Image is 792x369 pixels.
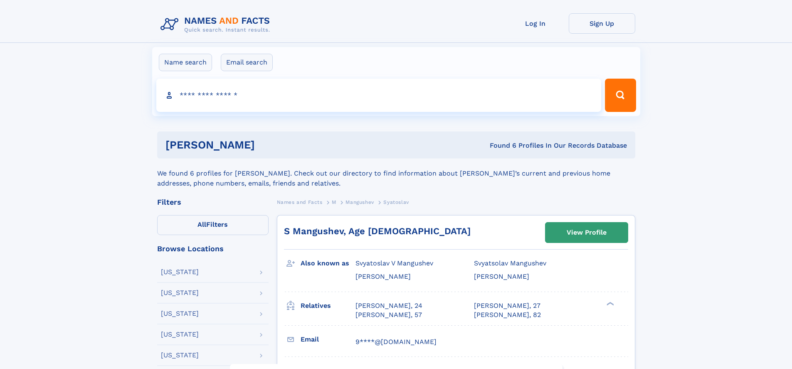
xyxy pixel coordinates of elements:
[545,223,628,243] a: View Profile
[567,223,607,242] div: View Profile
[197,220,206,228] span: All
[301,332,355,347] h3: Email
[474,259,546,267] span: Svyatsolav Mangushev
[355,310,422,319] a: [PERSON_NAME], 57
[474,301,540,310] a: [PERSON_NAME], 27
[383,199,409,205] span: Syatoslav
[161,352,199,359] div: [US_STATE]
[502,13,569,34] a: Log In
[159,54,212,71] label: Name search
[332,199,336,205] span: M
[156,79,602,112] input: search input
[161,331,199,338] div: [US_STATE]
[301,299,355,313] h3: Relatives
[277,197,323,207] a: Names and Facts
[157,245,269,253] div: Browse Locations
[474,272,529,280] span: [PERSON_NAME]
[355,301,422,310] a: [PERSON_NAME], 24
[161,290,199,296] div: [US_STATE]
[157,198,269,206] div: Filters
[161,310,199,317] div: [US_STATE]
[474,310,541,319] a: [PERSON_NAME], 82
[345,197,374,207] a: Mangushev
[372,141,627,150] div: Found 6 Profiles In Our Records Database
[345,199,374,205] span: Mangushev
[355,259,433,267] span: Svyatoslav V Mangushev
[284,226,471,236] a: S Mangushev, Age [DEMOGRAPHIC_DATA]
[569,13,635,34] a: Sign Up
[165,140,373,150] h1: [PERSON_NAME]
[301,256,355,270] h3: Also known as
[605,79,636,112] button: Search Button
[332,197,336,207] a: M
[355,272,411,280] span: [PERSON_NAME]
[161,269,199,275] div: [US_STATE]
[221,54,273,71] label: Email search
[157,158,635,188] div: We found 6 profiles for [PERSON_NAME]. Check out our directory to find information about [PERSON_...
[157,13,277,36] img: Logo Names and Facts
[157,215,269,235] label: Filters
[604,301,614,306] div: ❯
